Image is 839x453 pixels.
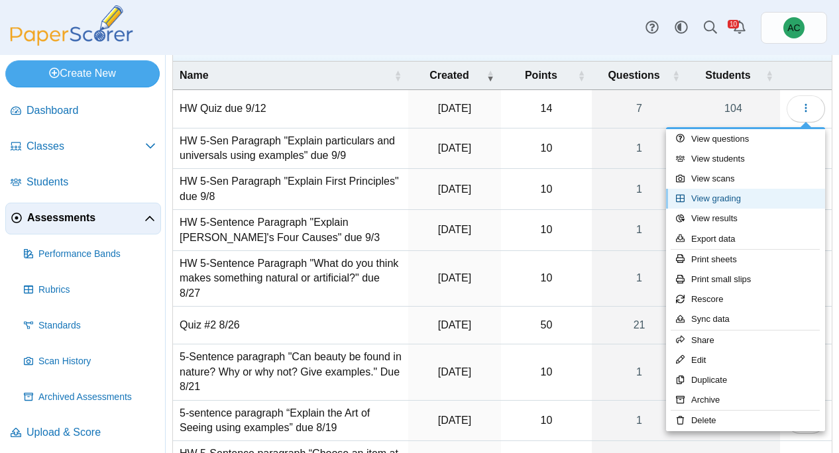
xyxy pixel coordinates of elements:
a: View scans [666,169,825,189]
span: Dashboard [27,103,156,118]
span: Created [415,68,483,83]
a: Export data [666,229,825,249]
a: Classes [5,131,161,163]
td: Quiz #2 8/26 [173,307,408,344]
time: Sep 8, 2025 at 7:43 AM [438,142,471,154]
time: Aug 26, 2025 at 7:52 AM [438,272,471,283]
span: Points [508,68,575,83]
td: 5-sentence paragraph “Explain the Art of Seeing using examples” due 8/19 [173,401,408,442]
td: 5-Sentence paragraph "Can beauty be found in nature? Why or why not? Give examples." Due 8/21 [173,344,408,400]
span: Created : Activate to remove sorting [486,69,494,82]
a: Students [5,167,161,199]
td: 50 [501,307,592,344]
span: Name : Activate to sort [394,69,402,82]
time: Aug 18, 2025 at 2:56 PM [438,366,471,377]
a: Upload & Score [5,417,161,449]
span: Points : Activate to sort [577,69,585,82]
a: 1 [592,210,687,250]
a: 21 [592,307,687,344]
img: PaperScorer [5,5,138,46]
a: Sync data [666,309,825,329]
time: Aug 15, 2025 at 7:45 AM [438,415,471,426]
time: Sep 5, 2025 at 7:45 AM [438,183,471,195]
td: 14 [501,90,592,128]
a: Dashboard [5,95,161,127]
td: HW 5-Sen Paragraph "Explain particulars and universals using examples" due 9/9 [173,128,408,170]
td: HW Quiz due 9/12 [173,90,408,128]
span: Assessments [27,211,144,225]
td: HW 5-Sentence Paragraph "Explain [PERSON_NAME]'s Four Causes" due 9/3 [173,210,408,251]
span: Archived Assessments [38,391,156,404]
a: Standards [19,310,161,342]
td: 10 [501,344,592,400]
a: Rescore [666,289,825,309]
span: Students [27,175,156,189]
a: Create New [5,60,160,87]
td: HW 5-Sen Paragraph "Explain First Principles" due 9/8 [173,169,408,210]
a: View questions [666,129,825,149]
a: 7 [592,90,687,127]
span: Questions [598,68,669,83]
a: 104 [687,90,780,127]
span: Rubrics [38,283,156,297]
a: PaperScorer [5,36,138,48]
a: Duplicate [666,370,825,390]
a: Print small slips [666,270,825,289]
a: Rubrics [19,274,161,306]
span: Students : Activate to sort [765,69,773,82]
span: Upload & Score [27,425,156,440]
time: Sep 11, 2025 at 7:41 AM [438,103,471,114]
span: Students [693,68,763,83]
a: View students [666,149,825,169]
span: Andrew Christman [783,17,805,38]
a: Archive [666,390,825,410]
td: 10 [501,128,592,170]
a: View results [666,209,825,228]
td: HW 5-Sentence Paragraph "What do you think makes something natural or artificial?" due 8/27 [173,251,408,307]
a: 1 [592,344,687,399]
a: View grading [666,189,825,209]
span: Questions : Activate to sort [672,69,680,82]
a: Share [666,330,825,350]
td: 10 [501,169,592,210]
a: Delete [666,411,825,430]
span: Name [180,68,391,83]
a: Print sheets [666,250,825,270]
span: Classes [27,139,145,154]
time: Aug 25, 2025 at 12:32 PM [438,319,471,330]
td: 10 [501,251,592,307]
td: 10 [501,210,592,251]
span: Andrew Christman [787,23,800,32]
a: 1 [592,251,687,306]
a: Performance Bands [19,238,161,270]
time: Sep 2, 2025 at 7:50 AM [438,224,471,235]
a: Andrew Christman [761,12,827,44]
a: Archived Assessments [19,381,161,413]
a: Assessments [5,203,161,234]
td: 10 [501,401,592,442]
span: Scan History [38,355,156,368]
a: Edit [666,350,825,370]
a: Alerts [725,13,754,42]
span: Standards [38,319,156,332]
a: Scan History [19,346,161,377]
span: Performance Bands [38,248,156,261]
a: 1 [592,128,687,169]
a: 1 [592,169,687,209]
a: 1 [592,401,687,441]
